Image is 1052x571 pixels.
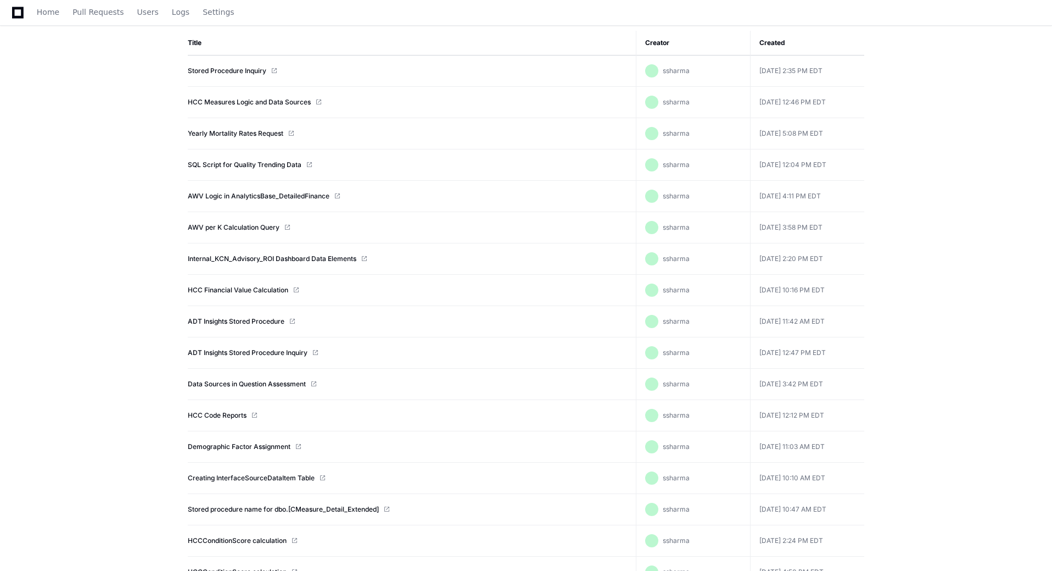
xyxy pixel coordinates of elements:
span: ssharma [663,160,690,169]
span: ssharma [663,442,690,451]
span: ssharma [663,348,690,357]
td: [DATE] 5:08 PM EDT [750,118,864,149]
a: Stored Procedure Inquiry [188,66,266,75]
td: [DATE] 11:42 AM EDT [750,306,864,337]
a: Creating InterfaceSourceDataItem Table [188,474,315,483]
span: ssharma [663,192,690,200]
a: SQL Script for Quality Trending Data [188,160,301,169]
td: [DATE] 10:16 PM EDT [750,275,864,306]
td: [DATE] 2:24 PM EDT [750,525,864,557]
a: ADT Insights Stored Procedure [188,317,284,326]
a: Stored procedure name for dbo.[CMeasure_Detail_Extended] [188,505,379,514]
a: ADT Insights Stored Procedure Inquiry [188,348,307,357]
span: Home [37,9,59,15]
span: ssharma [663,505,690,513]
span: ssharma [663,380,690,388]
a: HCC Measures Logic and Data Sources [188,98,311,107]
span: ssharma [663,286,690,294]
span: ssharma [663,254,690,263]
span: Users [137,9,159,15]
span: ssharma [663,474,690,482]
th: Created [750,31,864,56]
a: Internal_KCN_Advisory_ROI Dashboard Data Elements [188,254,356,263]
span: Pull Requests [72,9,124,15]
span: ssharma [663,223,690,231]
td: [DATE] 10:10 AM EDT [750,463,864,494]
td: [DATE] 12:46 PM EDT [750,87,864,118]
td: [DATE] 12:04 PM EDT [750,149,864,181]
a: HCC Code Reports [188,411,247,420]
a: AWV per K Calculation Query [188,223,279,232]
td: [DATE] 12:12 PM EDT [750,400,864,431]
td: [DATE] 11:03 AM EDT [750,431,864,463]
span: Settings [203,9,234,15]
td: [DATE] 4:11 PM EDT [750,181,864,212]
a: HCC Financial Value Calculation [188,286,288,295]
span: ssharma [663,411,690,419]
span: ssharma [663,66,690,75]
a: AWV Logic in AnalyticsBase_DetailedFinance [188,192,329,201]
td: [DATE] 3:42 PM EDT [750,369,864,400]
span: ssharma [663,317,690,325]
td: [DATE] 10:47 AM EDT [750,494,864,525]
span: ssharma [663,98,690,106]
td: [DATE] 3:58 PM EDT [750,212,864,243]
th: Creator [636,31,750,56]
a: Demographic Factor Assignment [188,442,290,451]
a: Yearly Mortality Rates Request [188,129,283,138]
span: Logs [172,9,189,15]
td: [DATE] 2:20 PM EDT [750,243,864,275]
span: ssharma [663,129,690,137]
a: Data Sources in Question Assessment [188,380,306,389]
td: [DATE] 2:35 PM EDT [750,56,864,87]
th: Title [188,31,636,56]
td: [DATE] 12:47 PM EDT [750,337,864,369]
a: HCCConditionScore calculation [188,536,287,545]
span: ssharma [663,536,690,545]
